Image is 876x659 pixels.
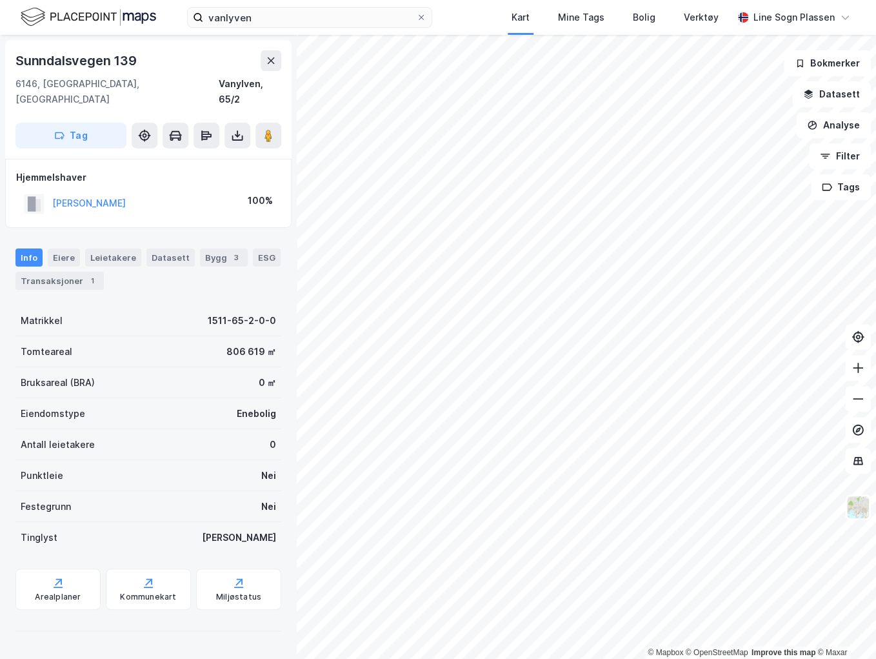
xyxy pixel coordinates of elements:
[811,597,876,659] div: Kontrollprogram for chat
[237,406,276,421] div: Enebolig
[270,437,276,452] div: 0
[648,648,683,657] a: Mapbox
[85,248,141,267] div: Leietakere
[35,592,81,602] div: Arealplaner
[792,81,871,107] button: Datasett
[21,468,63,483] div: Punktleie
[219,76,281,107] div: Vanylven, 65/2
[846,495,870,520] img: Z
[558,10,604,25] div: Mine Tags
[248,193,273,208] div: 100%
[686,648,748,657] a: OpenStreetMap
[226,344,276,360] div: 806 619 ㎡
[216,592,261,602] div: Miljøstatus
[784,50,871,76] button: Bokmerker
[21,6,156,28] img: logo.f888ab2527a4732fd821a326f86c7f29.svg
[259,375,276,390] div: 0 ㎡
[21,406,85,421] div: Eiendomstype
[15,272,104,290] div: Transaksjoner
[21,344,72,360] div: Tomteareal
[253,248,281,267] div: ESG
[203,8,416,27] input: Søk på adresse, matrikkel, gårdeiere, leietakere eller personer
[796,112,871,138] button: Analyse
[15,50,139,71] div: Sunndalsvegen 139
[200,248,248,267] div: Bygg
[811,174,871,200] button: Tags
[21,437,95,452] div: Antall leietakere
[202,530,276,545] div: [PERSON_NAME]
[811,597,876,659] iframe: Chat Widget
[633,10,655,25] div: Bolig
[16,170,281,185] div: Hjemmelshaver
[120,592,176,602] div: Kommunekart
[752,648,815,657] a: Improve this map
[684,10,719,25] div: Verktøy
[146,248,195,267] div: Datasett
[512,10,530,25] div: Kart
[809,143,871,169] button: Filter
[21,530,57,545] div: Tinglyst
[261,499,276,514] div: Nei
[15,248,43,267] div: Info
[15,123,126,148] button: Tag
[48,248,80,267] div: Eiere
[261,468,276,483] div: Nei
[15,76,219,107] div: 6146, [GEOGRAPHIC_DATA], [GEOGRAPHIC_DATA]
[21,375,95,390] div: Bruksareal (BRA)
[230,251,243,264] div: 3
[86,274,99,287] div: 1
[21,499,71,514] div: Festegrunn
[753,10,835,25] div: Line Sogn Plassen
[21,313,63,329] div: Matrikkel
[208,313,276,329] div: 1511-65-2-0-0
